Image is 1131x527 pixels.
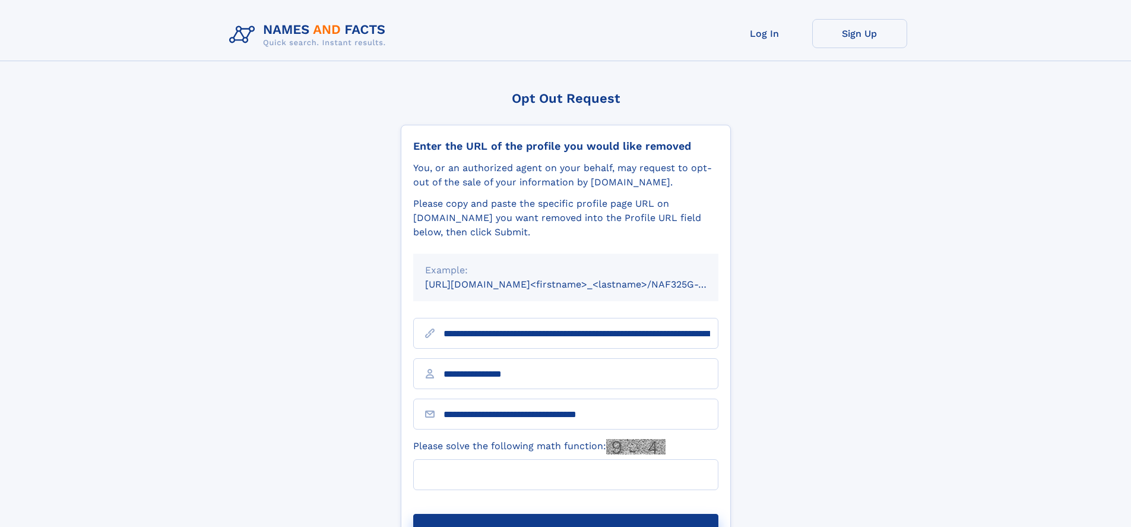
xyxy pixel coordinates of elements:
[425,279,741,290] small: [URL][DOMAIN_NAME]<firstname>_<lastname>/NAF325G-xxxxxxxx
[401,91,731,106] div: Opt Out Request
[413,140,718,153] div: Enter the URL of the profile you would like removed
[812,19,907,48] a: Sign Up
[413,161,718,190] div: You, or an authorized agent on your behalf, may request to opt-out of the sale of your informatio...
[413,439,666,455] label: Please solve the following math function:
[413,197,718,239] div: Please copy and paste the specific profile page URL on [DOMAIN_NAME] you want removed into the Pr...
[224,19,395,51] img: Logo Names and Facts
[425,263,707,277] div: Example:
[717,19,812,48] a: Log In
